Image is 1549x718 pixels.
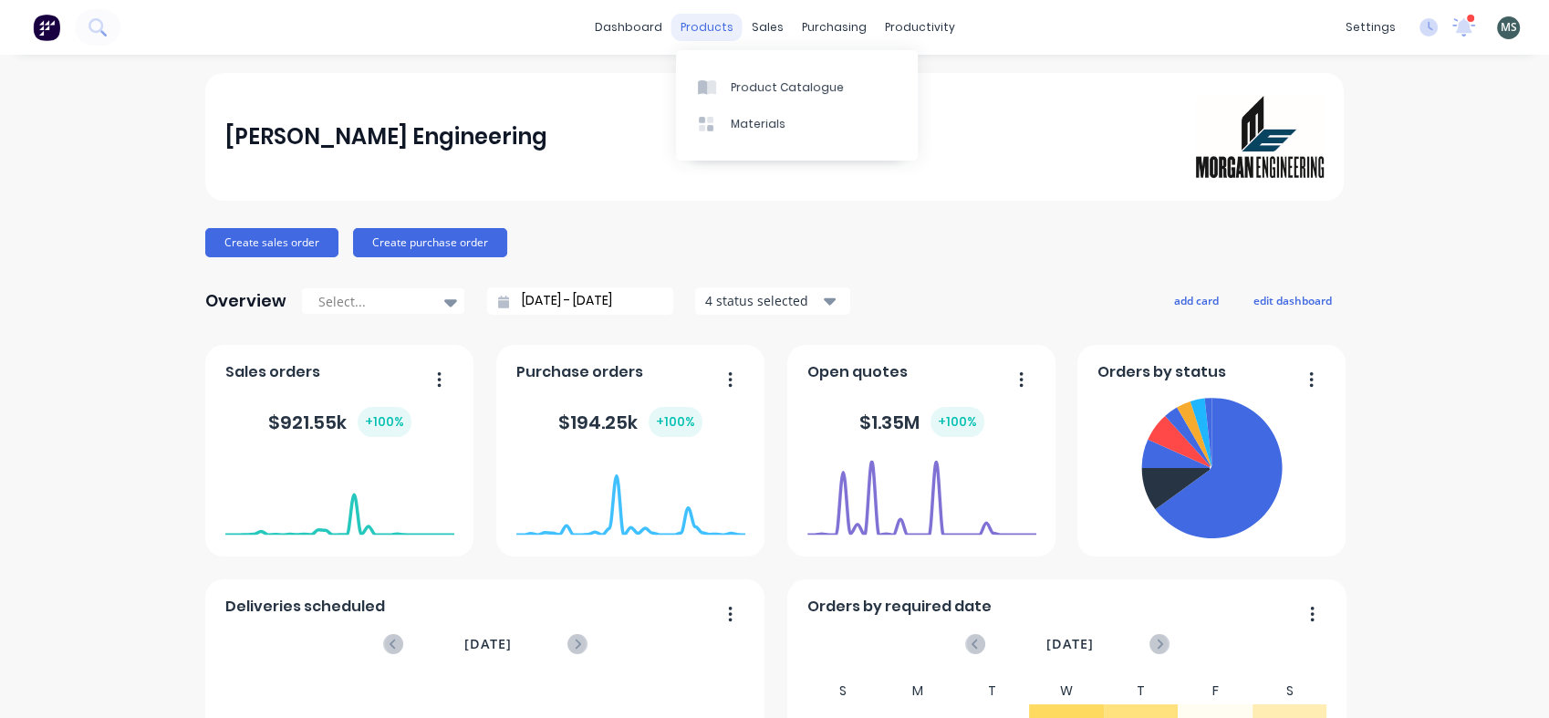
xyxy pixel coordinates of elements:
div: $ 921.55k [268,407,411,437]
div: purchasing [793,14,876,41]
button: 4 status selected [695,287,850,315]
div: Overview [205,283,286,319]
button: Create purchase order [353,228,507,257]
div: Product Catalogue [731,79,844,96]
span: Open quotes [807,361,908,383]
div: settings [1336,14,1405,41]
span: MS [1501,19,1517,36]
div: 4 status selected [705,291,820,310]
a: dashboard [586,14,671,41]
button: add card [1162,288,1231,312]
div: [PERSON_NAME] Engineering [225,119,547,155]
div: $ 1.35M [859,407,984,437]
div: M [880,678,955,704]
span: Orders by required date [807,596,992,618]
div: + 100 % [649,407,702,437]
div: T [1104,678,1179,704]
span: Purchase orders [516,361,643,383]
a: Materials [676,106,918,142]
div: W [1029,678,1104,704]
div: productivity [876,14,964,41]
div: sales [743,14,793,41]
div: S [806,678,881,704]
span: Deliveries scheduled [225,596,385,618]
div: T [955,678,1030,704]
a: Product Catalogue [676,68,918,105]
img: Morgan Engineering [1196,96,1324,178]
span: [DATE] [1046,634,1094,654]
button: Create sales order [205,228,338,257]
div: products [671,14,743,41]
span: Sales orders [225,361,320,383]
button: edit dashboard [1242,288,1344,312]
div: F [1178,678,1253,704]
div: Materials [731,116,785,132]
div: + 100 % [358,407,411,437]
div: $ 194.25k [558,407,702,437]
span: Orders by status [1097,361,1226,383]
div: S [1253,678,1327,704]
img: Factory [33,14,60,41]
span: [DATE] [464,634,512,654]
div: + 100 % [930,407,984,437]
